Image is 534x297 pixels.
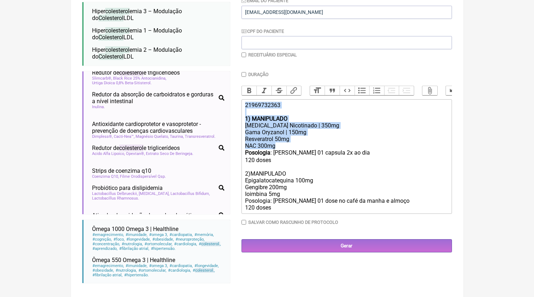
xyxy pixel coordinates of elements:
[92,246,118,251] span: aprendizado
[113,237,125,242] span: foco
[146,151,193,156] span: Extrato Seco De Beringeja
[446,86,461,95] button: Undo
[92,273,123,277] span: fibrilação atrial
[245,149,270,156] strong: Posologia
[92,8,182,21] span: Hiper emia 3 – Modulação do LDL
[92,91,216,105] span: Redutor da absorção de carboidratos e gorduras a nível intestinal
[92,257,175,263] span: Ômega 550 Omega 3 | Healthline
[169,263,193,268] span: cardiopatia
[98,34,123,41] span: Colesterol
[245,102,448,115] div: 21969732363
[195,268,214,273] span: colesterol
[126,151,145,156] span: Opextan®
[92,145,180,151] span: Redutor de e triglicerídeos
[245,136,448,142] div: Resveratrol 50mg
[92,69,180,76] span: Redutor de e triglicerídeos
[120,174,166,179] span: Filme Orodispersível Qsp
[369,86,384,95] button: Numbers
[245,142,448,149] div: NAC 300mg
[125,232,148,237] span: imunidade
[92,268,114,273] span: obesidade
[245,149,448,211] div: : [PERSON_NAME] 01 capsula 2x ao dia ㅤ 120 doses 2)MANIPULADO Epigalatocatequina 100mg Gengibre 2...
[125,263,148,268] span: imunidade
[105,8,129,15] span: colesterol
[286,86,301,95] button: Link
[256,86,271,95] button: Italic
[149,232,168,237] span: omega 3
[138,268,167,273] span: ortomolecular
[175,237,205,242] span: neuroproteção
[92,185,163,191] span: Probiótico para dislipidemia
[92,242,120,246] span: concentração
[126,237,151,242] span: longevidade
[310,86,325,95] button: Heading
[92,121,224,134] span: Antioxidante cardioprotetor e vasoprotetor - prevenção de doenças cardiovasculares
[325,86,340,95] button: Quote
[136,134,169,139] span: Magnésio Quelato
[245,122,448,129] div: [MEDICAL_DATA] Nicotinado | 350mg
[174,242,197,246] span: cardiologia
[92,134,113,139] span: Dimpless®
[151,246,176,251] span: hipertensão
[245,129,448,136] div: Gama Oryzanol | 150mg
[248,220,338,225] label: Salvar como rascunho de Protocolo
[92,76,112,81] span: Slimcarb®
[98,53,123,60] span: Colesterol
[185,134,215,139] span: Transresveratrol
[119,246,149,251] span: fibrilação atrial
[245,115,288,122] strong: 1) MANIPULADO
[92,237,112,242] span: cognição
[113,76,166,81] span: Black Rice 25% Antocianidina
[98,15,123,21] span: Colesterol
[168,268,191,273] span: cardiologia
[248,72,269,77] label: Duração
[201,242,220,246] span: colesterol
[422,86,437,95] button: Attach Files
[241,29,284,34] label: CPF do Paciente
[144,242,173,246] span: ortomolecular
[124,273,149,277] span: hipertensão
[92,191,138,196] span: Lactobacillus Delbrueckii
[92,81,152,85] span: Urtiga Dioica 0,8% Beta-Sitisterol
[92,263,124,268] span: emagrecimento
[105,46,129,53] span: colesterol
[119,69,143,76] span: colesterol
[115,268,137,273] span: nutrologia
[194,263,219,268] span: longevidade
[170,134,184,139] span: Taurina
[340,86,355,95] button: Code
[92,167,151,174] span: Strips de coenzima q10
[169,232,193,237] span: cardiopatia
[92,46,182,60] span: Hiper emia 2 – Modulação do LDL
[149,263,168,268] span: omega 3
[139,191,169,196] span: [MEDICAL_DATA]
[92,226,178,232] span: Ômega 1000 Omega 3 | Healthline
[248,52,297,57] label: Receituário Especial
[92,232,124,237] span: emagrecimento
[119,145,143,151] span: colesterol
[92,212,198,219] span: Ativador da oxidação da gordura hepática
[242,86,257,95] button: Bold
[355,86,370,95] button: Bullets
[384,86,399,95] button: Decrease Level
[92,105,105,109] span: Inulina
[92,27,182,41] span: Hiper emia 1 – Modulação do LDL
[92,196,139,201] span: Lactobacillus Rhamnosus
[241,239,452,252] input: Gerar
[92,151,125,156] span: Acido Alfa Lipoico
[399,86,414,95] button: Increase Level
[271,86,286,95] button: Strikethrough
[121,242,143,246] span: nutrologia
[114,134,134,139] span: Cacti-Nea™
[171,191,210,196] span: Lactobacillus Bifidum
[152,237,174,242] span: obesidade
[92,174,119,179] span: Coenzima Q10
[194,232,214,237] span: memória
[105,27,129,34] span: colesterol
